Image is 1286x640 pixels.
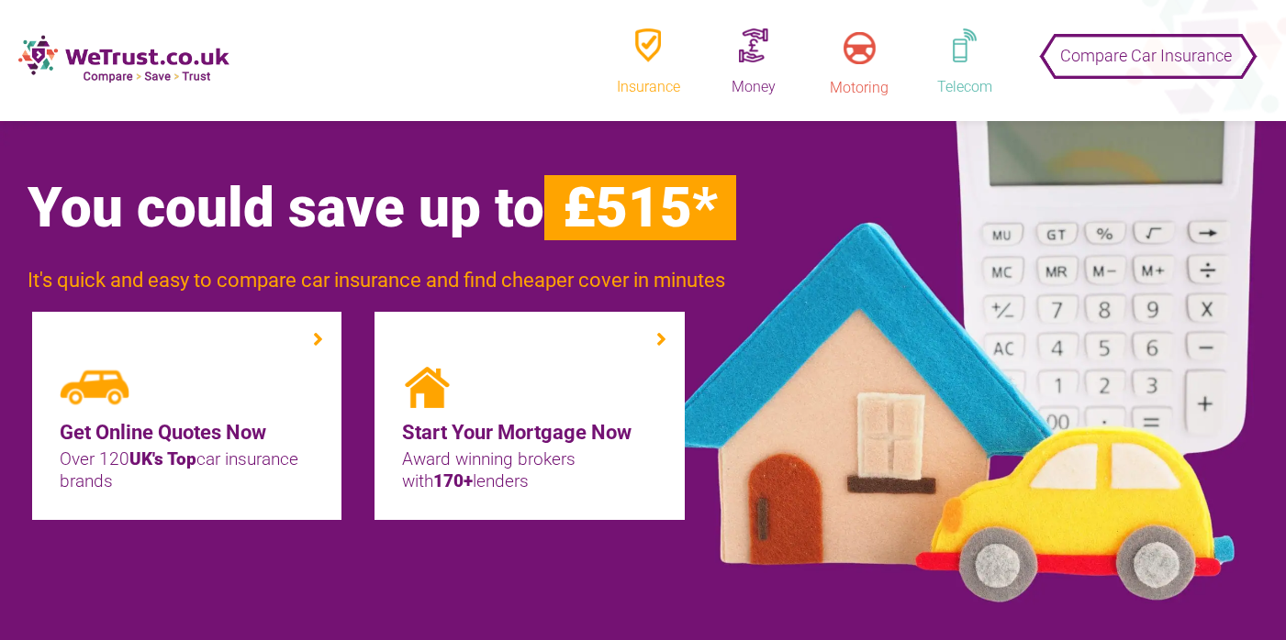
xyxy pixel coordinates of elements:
[402,448,657,492] p: Award winning brokers with lenders
[1060,33,1232,78] span: Compare Car Insurance
[433,470,473,491] span: 170+
[635,28,660,62] img: insurence.png
[60,367,130,408] img: img
[28,175,736,240] span: You could save up to
[919,77,1011,98] div: Telecom
[739,28,768,62] img: money.png
[1047,29,1245,66] button: Compare Car Insurance
[129,448,196,469] span: UK's Top
[953,28,976,62] img: telephone.png
[60,417,315,448] a: Get Online Quotes Now
[602,77,694,98] div: Insurance
[544,175,736,240] span: £515*
[402,367,452,408] img: img
[28,269,725,292] span: It's quick and easy to compare car insurance and find cheaper cover in minutes
[402,417,657,448] a: Start Your Mortgage Now
[844,32,876,64] img: motoring.png
[60,448,315,492] p: Over 120 car insurance brands
[18,35,229,83] img: new-logo.png
[813,78,905,98] div: Motoring
[708,77,800,98] div: Money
